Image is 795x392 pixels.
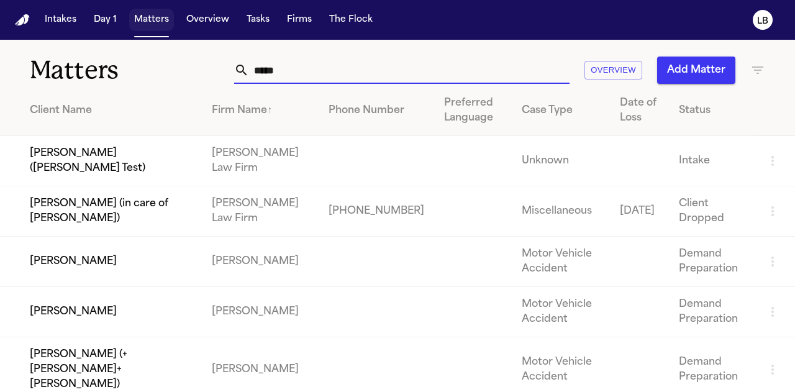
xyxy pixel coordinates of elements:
[512,186,610,237] td: Miscellaneous
[329,103,424,118] div: Phone Number
[212,103,309,118] div: Firm Name ↑
[324,9,378,31] button: The Flock
[657,57,735,84] button: Add Matter
[15,14,30,26] img: Finch Logo
[40,9,81,31] button: Intakes
[512,287,610,337] td: Motor Vehicle Accident
[679,103,745,118] div: Status
[282,9,317,31] button: Firms
[89,9,122,31] button: Day 1
[30,55,227,86] h1: Matters
[512,237,610,287] td: Motor Vehicle Accident
[242,9,275,31] button: Tasks
[202,186,319,237] td: [PERSON_NAME] Law Firm
[30,103,192,118] div: Client Name
[669,287,755,337] td: Demand Preparation
[512,136,610,186] td: Unknown
[319,186,434,237] td: [PHONE_NUMBER]
[669,237,755,287] td: Demand Preparation
[15,14,30,26] a: Home
[522,103,600,118] div: Case Type
[181,9,234,31] button: Overview
[584,61,642,80] button: Overview
[620,96,659,125] div: Date of Loss
[202,237,319,287] td: [PERSON_NAME]
[669,186,755,237] td: Client Dropped
[669,136,755,186] td: Intake
[610,186,669,237] td: [DATE]
[129,9,174,31] button: Matters
[202,136,319,186] td: [PERSON_NAME] Law Firm
[202,287,319,337] td: [PERSON_NAME]
[444,96,502,125] div: Preferred Language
